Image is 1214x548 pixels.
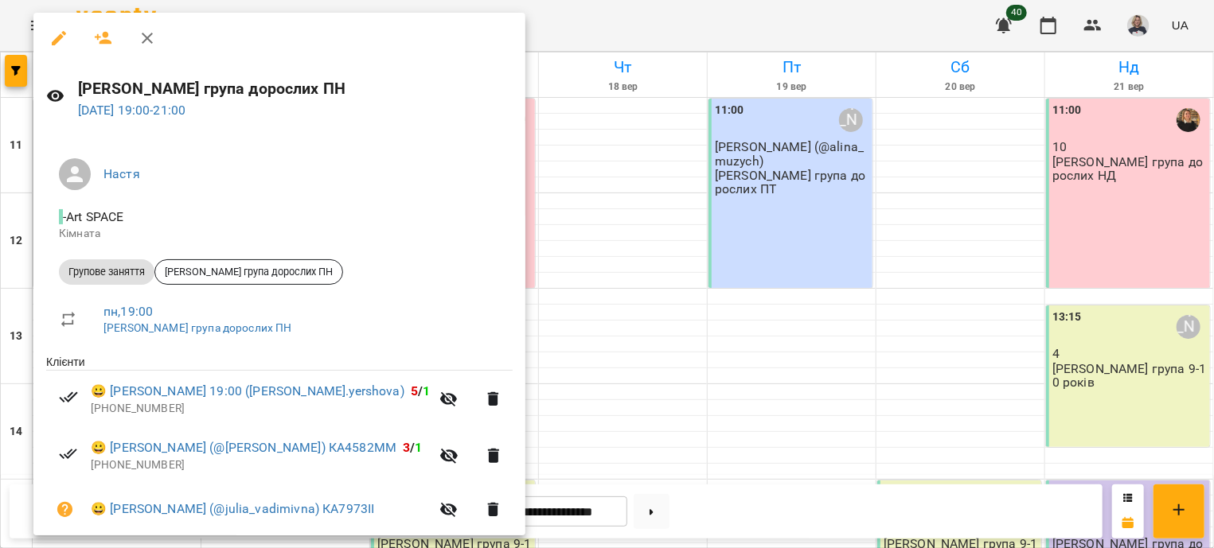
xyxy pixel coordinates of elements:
[91,457,430,473] p: [PHONE_NUMBER]
[59,387,78,406] svg: Візит сплачено
[415,440,422,455] span: 1
[103,166,140,181] a: Настя
[403,440,422,455] b: /
[154,259,343,285] div: [PERSON_NAME] група дорослих ПН
[59,226,500,242] p: Кімната
[78,103,186,118] a: [DATE] 19:00-21:00
[91,401,430,417] p: [PHONE_NUMBER]
[91,438,396,457] a: 😀 [PERSON_NAME] (@[PERSON_NAME]) КА4582ММ
[423,383,430,398] span: 1
[91,382,404,401] a: 😀 [PERSON_NAME] 19:00 ([PERSON_NAME].yershova)
[411,383,418,398] span: 5
[403,440,410,455] span: 3
[59,445,78,464] svg: Візит сплачено
[46,491,84,529] button: Візит ще не сплачено. Додати оплату?
[78,76,513,101] h6: [PERSON_NAME] група дорослих ПН
[103,304,153,319] a: пн , 19:00
[59,209,127,224] span: - Art SPACE
[155,265,342,279] span: [PERSON_NAME] група дорослих ПН
[59,265,154,279] span: Групове заняття
[103,321,292,334] a: [PERSON_NAME] група дорослих ПН
[91,499,374,519] a: 😀 [PERSON_NAME] (@julia_vadimivna) КА7973ІІ
[411,383,430,398] b: /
